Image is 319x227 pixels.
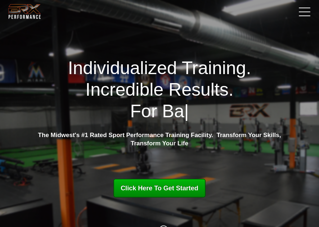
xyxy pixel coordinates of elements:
img: BRX Transparent Logo-2 [7,3,42,20]
iframe: Chat Widget [283,192,319,227]
span: For Ba [130,101,184,121]
span: Click Here To Get Started [121,185,198,192]
h1: Individualized Training. Incredible Results. [28,57,291,122]
span: | [184,101,189,121]
a: Click Here To Get Started [113,179,206,198]
strong: The Midwest's #1 Rated Sport Performance Training Facility. Transform Your Skills, Transform Your... [38,132,281,147]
